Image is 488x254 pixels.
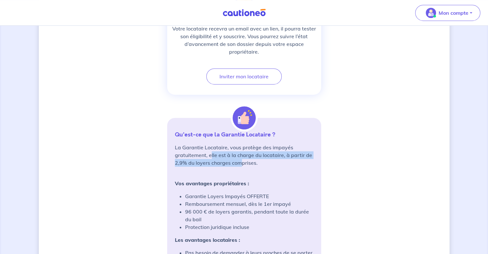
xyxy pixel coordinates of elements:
[185,223,313,231] li: Protection juridique incluse
[172,25,316,56] p: Votre locataire recevra un email avec un lien, il pourra tester son éligibilité et y souscrire. V...
[439,9,468,17] p: Mon compte
[175,130,275,139] strong: Qu'est-ce que la Garantie Locataire ?
[220,9,268,17] img: Cautioneo
[415,5,480,21] button: illu_account_valid_menu.svgMon compte
[175,180,249,187] strong: Vos avantages propriétaires :
[175,144,313,167] p: La Garantie Locataire, vous protège des impayés gratuitement, elle est à la charge du locataire, ...
[185,200,313,208] li: Remboursement mensuel, dès le 1er impayé
[426,8,436,18] img: illu_account_valid_menu.svg
[185,208,313,223] li: 96 000 € de loyers garantis, pendant toute la durée du bail
[233,106,256,129] img: illu_alert_hand.svg
[185,192,313,200] li: Garantie Loyers Impayés OFFERTE
[206,68,282,84] button: Inviter mon locataire
[175,237,240,243] strong: Les avantages locataires :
